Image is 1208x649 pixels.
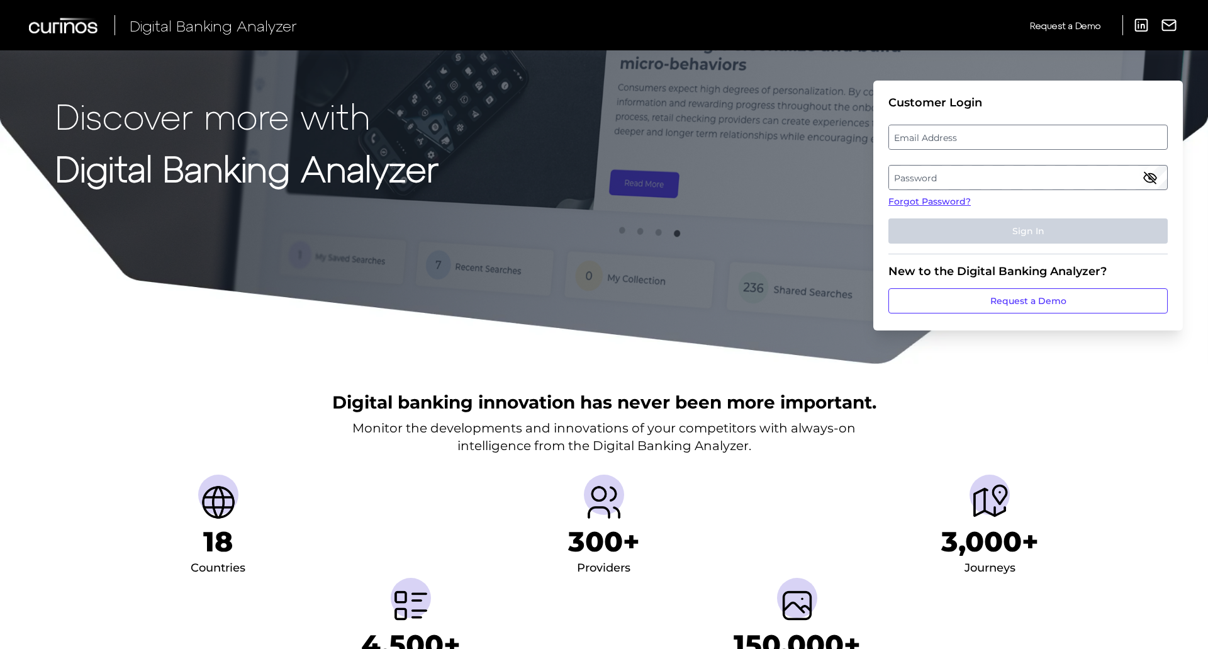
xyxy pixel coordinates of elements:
[191,558,245,578] div: Countries
[888,264,1168,278] div: New to the Digital Banking Analyzer?
[889,126,1166,149] label: Email Address
[1030,15,1100,36] a: Request a Demo
[55,147,439,189] strong: Digital Banking Analyzer
[888,218,1168,244] button: Sign In
[970,482,1010,522] img: Journeys
[391,585,431,626] img: Metrics
[888,288,1168,313] a: Request a Demo
[889,166,1166,189] label: Password
[1030,20,1100,31] span: Request a Demo
[584,482,624,522] img: Providers
[203,525,233,558] h1: 18
[568,525,640,558] h1: 300+
[130,16,297,35] span: Digital Banking Analyzer
[198,482,238,522] img: Countries
[941,525,1039,558] h1: 3,000+
[55,96,439,135] p: Discover more with
[29,18,99,33] img: Curinos
[888,195,1168,208] a: Forgot Password?
[332,390,876,414] h2: Digital banking innovation has never been more important.
[577,558,630,578] div: Providers
[777,585,817,626] img: Screenshots
[352,419,856,454] p: Monitor the developments and innovations of your competitors with always-on intelligence from the...
[965,558,1015,578] div: Journeys
[888,96,1168,110] div: Customer Login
